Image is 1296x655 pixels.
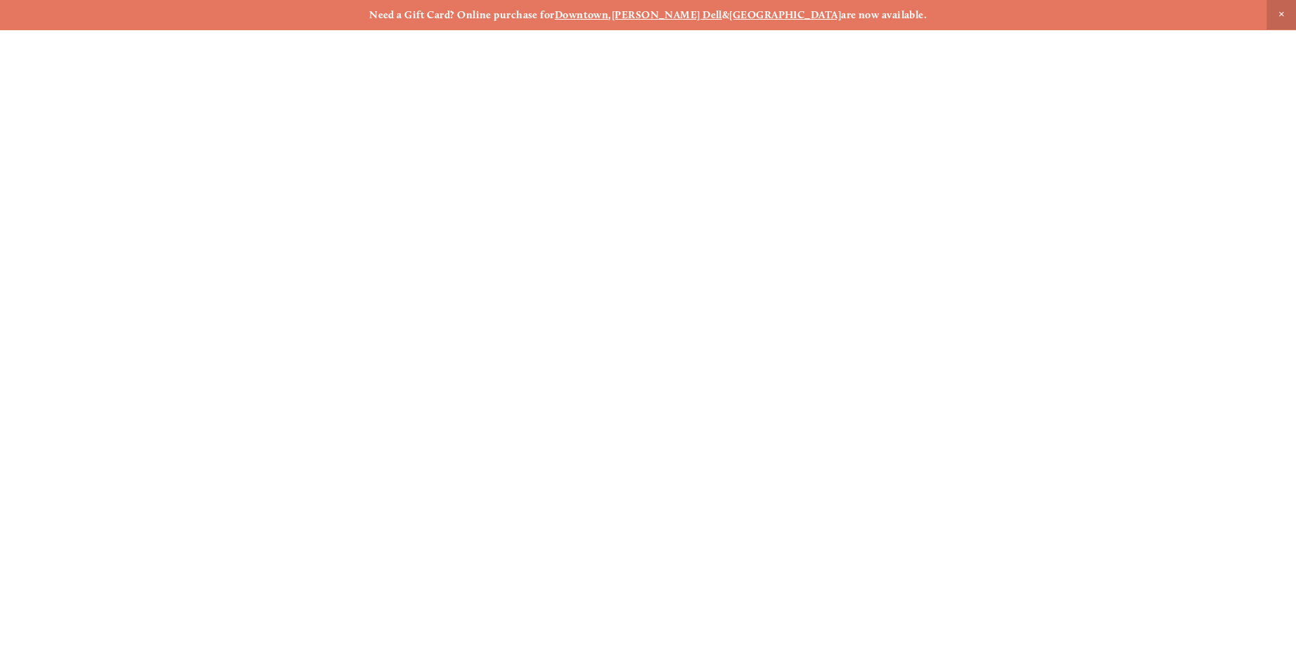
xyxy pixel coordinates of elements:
[369,8,555,21] strong: Need a Gift Card? Online purchase for
[608,8,611,21] strong: ,
[555,8,609,21] a: Downtown
[722,8,729,21] strong: &
[612,8,722,21] a: [PERSON_NAME] Dell
[841,8,927,21] strong: are now available.
[729,8,841,21] a: [GEOGRAPHIC_DATA]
